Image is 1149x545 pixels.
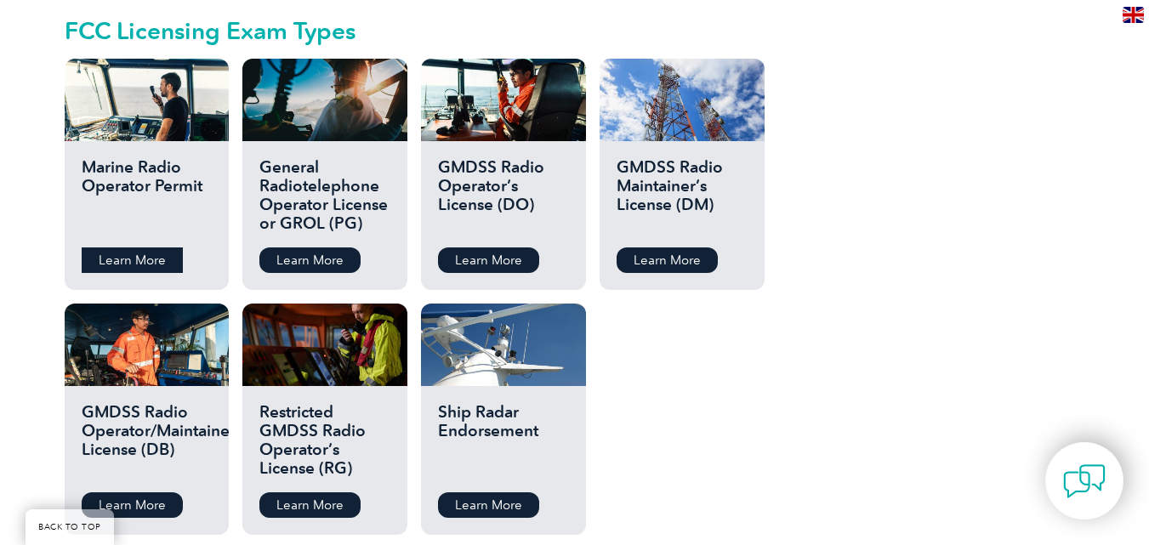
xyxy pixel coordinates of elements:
img: en [1123,7,1144,23]
h2: Ship Radar Endorsement [438,403,568,480]
h2: Marine Radio Operator Permit [82,158,212,235]
h2: Restricted GMDSS Radio Operator’s License (RG) [259,403,390,480]
a: Learn More [82,247,183,273]
a: Learn More [82,492,183,518]
h2: GMDSS Radio Operator’s License (DO) [438,158,568,235]
a: Learn More [438,492,539,518]
h2: GMDSS Radio Operator/Maintainer License (DB) [82,403,212,480]
a: Learn More [259,247,361,273]
h2: FCC Licensing Exam Types [65,17,779,44]
a: Learn More [259,492,361,518]
a: Learn More [438,247,539,273]
h2: GMDSS Radio Maintainer’s License (DM) [617,158,747,235]
h2: General Radiotelephone Operator License or GROL (PG) [259,158,390,235]
img: contact-chat.png [1063,460,1106,502]
a: Learn More [617,247,718,273]
a: BACK TO TOP [26,509,114,545]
